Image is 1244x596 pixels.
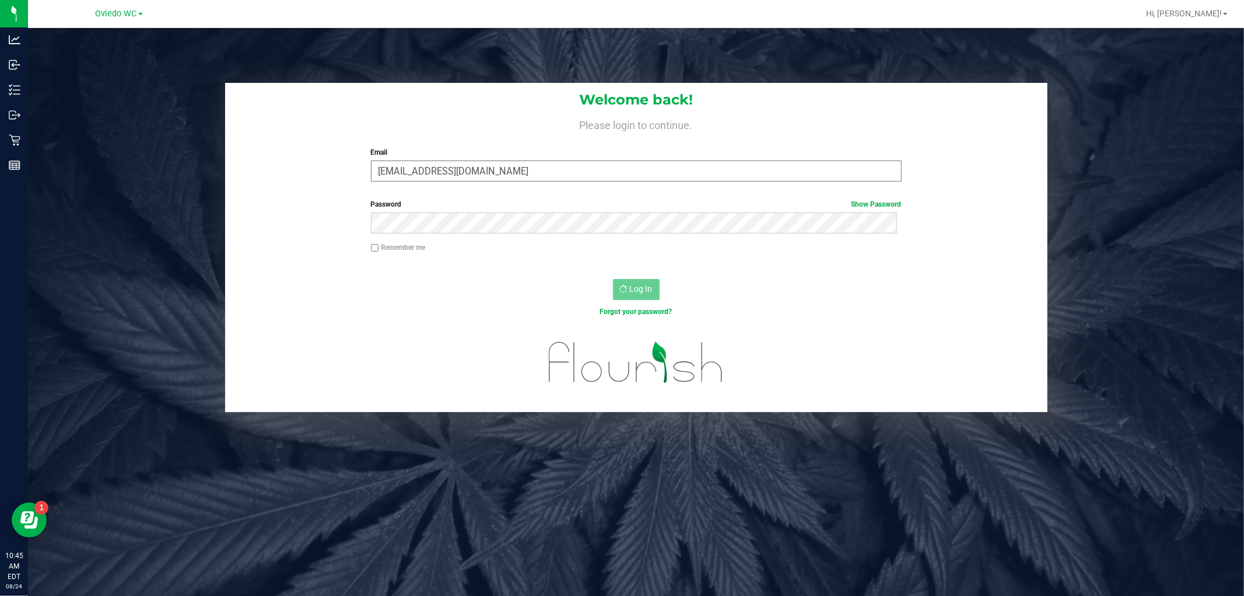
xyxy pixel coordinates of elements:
p: 08/24 [5,582,23,591]
span: Log In [630,284,653,294]
h4: Please login to continue. [225,117,1047,131]
label: Remember me [371,242,426,253]
inline-svg: Reports [9,159,20,171]
iframe: Resource center unread badge [34,501,48,515]
label: Email [371,147,902,158]
iframe: Resource center [12,503,47,538]
input: Remember me [371,244,379,252]
a: Show Password [851,200,902,208]
inline-svg: Inbound [9,59,20,71]
span: Oviedo WC [96,9,137,19]
button: Log In [613,279,660,300]
inline-svg: Inventory [9,84,20,96]
span: Hi, [PERSON_NAME]! [1146,9,1222,18]
p: 10:45 AM EDT [5,550,23,582]
inline-svg: Retail [9,134,20,146]
h1: Welcome back! [225,92,1047,107]
img: flourish_logo.svg [533,329,739,395]
a: Forgot your password? [600,308,672,316]
inline-svg: Outbound [9,109,20,121]
inline-svg: Analytics [9,34,20,46]
span: Password [371,200,402,208]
